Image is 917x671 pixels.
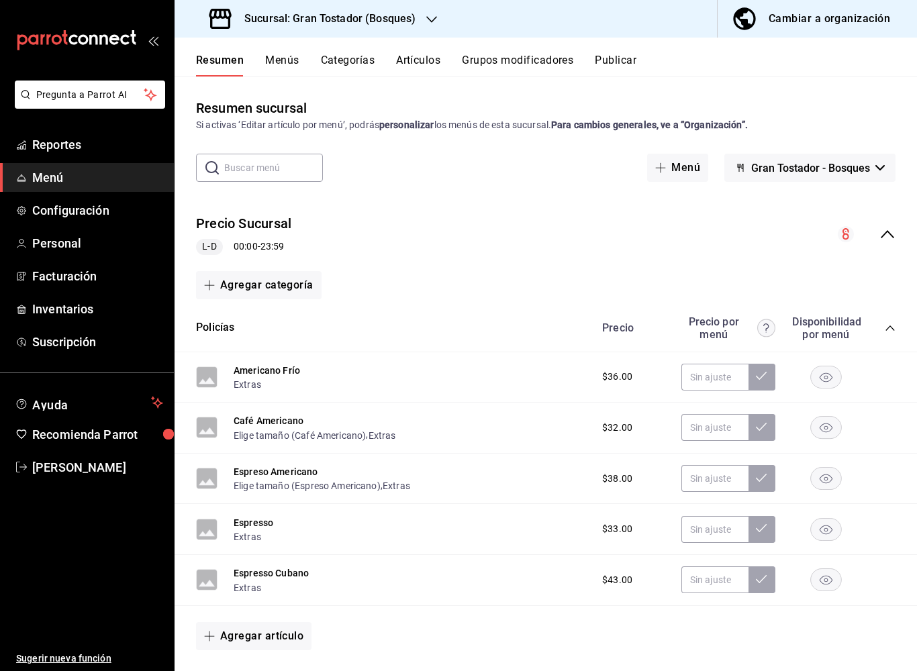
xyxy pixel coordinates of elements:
span: Ayuda [32,395,146,411]
button: Agregar artículo [196,622,311,650]
span: $32.00 [602,421,632,435]
input: Buscar menú [224,154,323,181]
a: Pregunta a Parrot AI [9,97,165,111]
button: Americano Frío [234,364,300,377]
div: navigation tabs [196,54,917,76]
input: Sin ajuste [681,516,749,543]
button: Categorías [321,54,375,76]
button: Extras [383,479,410,493]
strong: personalizar [379,119,434,130]
div: Precio por menú [681,315,775,341]
span: Reportes [32,136,163,154]
button: Artículos [396,54,440,76]
span: Suscripción [32,333,163,351]
button: Espresso [234,516,273,529]
button: Publicar [595,54,636,76]
div: Cambiar a organización [769,9,890,28]
span: $36.00 [602,370,632,384]
span: L-D [197,240,222,254]
span: Gran Tostador - Bosques [751,162,870,174]
button: Menú [647,154,708,182]
button: Elige tamaño (Café Americano) [234,429,366,442]
div: Precio [589,321,675,334]
button: Espresso Cubano [234,566,309,580]
button: Café Americano [234,414,303,427]
span: Facturación [32,267,163,285]
span: Configuración [32,201,163,219]
span: Recomienda Parrot [32,425,163,444]
span: [PERSON_NAME] [32,458,163,476]
button: Extras [369,429,396,442]
span: $33.00 [602,522,632,536]
input: Sin ajuste [681,566,749,593]
button: Precio Sucursal [196,214,291,234]
span: $43.00 [602,573,632,587]
button: collapse-category-row [885,323,896,333]
span: Sugerir nueva función [16,652,163,666]
div: , [234,478,410,493]
input: Sin ajuste [681,414,749,441]
button: Resumen [196,54,244,76]
input: Sin ajuste [681,364,749,391]
span: $38.00 [602,472,632,486]
span: Menú [32,168,163,187]
button: Extras [234,530,261,544]
div: 00:00 - 23:59 [196,239,291,255]
div: Si activas ‘Editar artículo por menú’, podrás los menús de esta sucursal. [196,118,896,132]
div: collapse-menu-row [175,203,917,266]
button: Pregunta a Parrot AI [15,81,165,109]
button: Espreso Americano [234,465,318,478]
span: Pregunta a Parrot AI [36,88,144,102]
button: Menús [265,54,299,76]
button: Extras [234,581,261,595]
div: Disponibilidad por menú [792,315,859,341]
button: Grupos modificadores [462,54,573,76]
button: Extras [234,378,261,391]
div: , [234,427,395,442]
button: open_drawer_menu [148,35,158,46]
h3: Sucursal: Gran Tostador (Bosques) [234,11,416,27]
div: Resumen sucursal [196,98,307,118]
span: Inventarios [32,300,163,318]
button: Agregar categoría [196,271,322,299]
button: Elige tamaño (Espreso Americano) [234,479,381,493]
input: Sin ajuste [681,465,749,492]
button: Gran Tostador - Bosques [724,154,896,182]
button: Policías [196,320,234,335]
strong: Para cambios generales, ve a “Organización”. [551,119,748,130]
span: Personal [32,234,163,252]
